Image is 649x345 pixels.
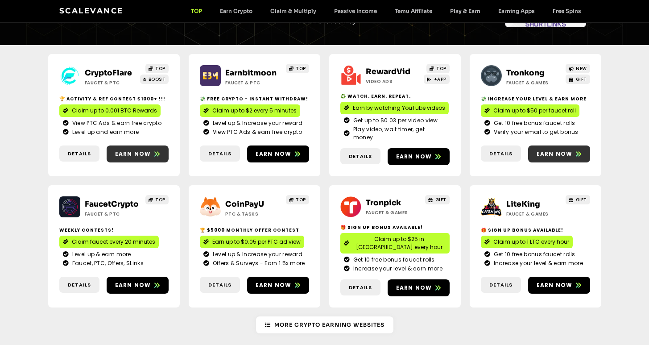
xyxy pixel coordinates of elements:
[492,250,575,258] span: Get 10 free bonus faucet rolls
[200,145,240,162] a: Details
[386,8,441,14] a: Temu Affiliate
[68,150,91,158] span: Details
[576,196,587,203] span: GIFT
[200,227,309,233] h2: 🏆 $5000 Monthly Offer contest
[59,236,159,248] a: Claim faucet every 20 minutes
[325,8,386,14] a: Passive Income
[115,150,151,158] span: Earn now
[256,150,292,158] span: Earn now
[349,284,372,291] span: Details
[68,281,91,289] span: Details
[182,8,211,14] a: TOP
[211,250,302,258] span: Level up & Increase your reward
[155,196,165,203] span: TOP
[528,277,590,294] a: Earn now
[145,195,169,204] a: TOP
[441,8,489,14] a: Play & Earn
[200,96,309,102] h2: 💸 Free crypto - Instant withdraw!
[436,65,446,72] span: TOP
[537,150,573,158] span: Earn now
[85,211,141,217] h2: Faucet & PTC
[435,196,446,203] span: GIFT
[85,79,141,86] h2: Faucet & PTC
[388,148,450,165] a: Earn now
[155,65,165,72] span: TOP
[340,102,449,114] a: Earn by watching YouTube videos
[481,96,590,102] h2: 💸 Increase your level & earn more
[296,196,306,203] span: TOP
[149,76,166,83] span: BOOST
[140,75,169,84] a: BOOST
[225,79,281,86] h2: Faucet & PTC
[425,195,450,204] a: GIFT
[59,277,99,293] a: Details
[481,227,590,233] h2: 🎁 Sign Up Bonus Available!
[211,8,261,14] a: Earn Crypto
[261,8,325,14] a: Claim & Multiply
[211,259,305,267] span: Offers & Surveys - Earn 1.5x more
[59,96,169,102] h2: 🏆 Activity & ref contest $1000+ !!!
[72,107,157,115] span: Claim up to 0.001 BTC Rewards
[247,277,309,294] a: Earn now
[59,104,161,117] a: Claim up to 0.001 BTC Rewards
[70,259,144,267] span: Faucet, PTC, Offers, SLinks
[426,64,450,73] a: TOP
[340,224,450,231] h2: 🎁 Sign Up Bonus Available!
[256,316,393,333] a: More Crypto Earning Websites
[349,153,372,160] span: Details
[351,265,442,273] span: Increase your level & earn more
[145,64,169,73] a: TOP
[537,281,573,289] span: Earn now
[576,65,587,72] span: NEW
[107,145,169,162] a: Earn now
[424,75,450,84] a: +APP
[396,153,432,161] span: Earn now
[489,281,513,289] span: Details
[566,75,590,84] a: GIFT
[225,68,277,78] a: Earnbitmoon
[396,284,432,292] span: Earn now
[59,227,169,233] h2: Weekly contests!
[200,104,300,117] a: Claim up to $2 every 5 minutes
[107,277,169,294] a: Earn now
[208,281,231,289] span: Details
[85,68,132,78] a: CryptoFlare
[481,104,579,117] a: Claim up to $50 per faucet roll
[59,145,99,162] a: Details
[492,259,583,267] span: Increase your level & earn more
[506,68,545,78] a: Tronkong
[59,6,124,15] a: Scalevance
[72,238,155,246] span: Claim faucet every 20 minutes
[208,150,231,158] span: Details
[366,209,422,216] h2: Faucet & Games
[296,65,306,72] span: TOP
[351,125,446,141] span: Play video, wait timer, get money
[544,8,590,14] a: Free Spins
[493,238,569,246] span: Claim up to 1 LTC every hour
[211,128,302,136] span: View PTC Ads & earn free crypto
[70,128,139,136] span: Level up and earn more
[340,148,380,165] a: Details
[70,250,131,258] span: Level up & earn more
[366,67,410,76] a: RewardVid
[274,321,384,329] span: More Crypto Earning Websites
[366,198,401,208] a: Tronpick
[353,235,446,251] span: Claim up to $25 in [GEOGRAPHIC_DATA] every hour
[70,119,161,127] span: View PTC Ads & earn free crypto
[576,76,587,83] span: GIFT
[566,195,590,204] a: GIFT
[212,107,297,115] span: Claim up to $2 every 5 minutes
[366,78,422,85] h2: Video ads
[434,76,446,83] span: +APP
[566,64,590,73] a: NEW
[351,256,435,264] span: Get 10 free bonus faucet rolls
[182,8,590,14] nav: Menu
[481,145,521,162] a: Details
[340,93,450,100] h2: ♻️ Watch. Earn. Repeat.
[212,238,301,246] span: Earn up to $0.05 per PTC ad view
[528,145,590,162] a: Earn now
[506,200,540,209] a: LiteKing
[481,236,573,248] a: Claim up to 1 LTC every hour
[492,128,579,136] span: Verify your email to get bonus
[340,279,380,296] a: Details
